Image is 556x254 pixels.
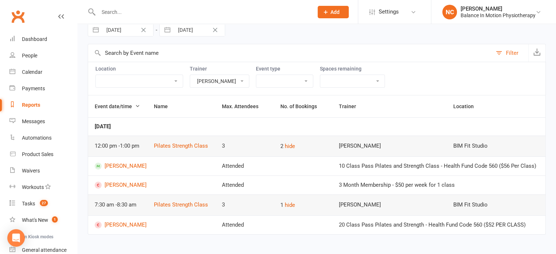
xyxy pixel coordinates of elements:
[95,202,141,208] div: 7:30 am - 8:30 am
[22,247,67,253] div: General attendance
[339,102,364,111] button: Trainer
[95,143,141,149] div: 12:00 pm - 1:00 pm
[95,221,209,228] a: [PERSON_NAME]
[280,201,326,209] div: 1
[209,26,222,34] button: Clear Date
[22,118,45,124] div: Messages
[22,184,44,190] div: Workouts
[280,103,325,109] span: No. of Bookings
[379,4,399,20] span: Settings
[453,143,539,149] div: BIM Fit Studio
[339,202,440,208] div: [PERSON_NAME]
[453,103,482,109] span: Location
[95,103,140,109] span: Event date/time
[154,103,176,109] span: Name
[442,5,457,19] div: NC
[256,66,313,72] label: Event type
[10,146,77,163] a: Product Sales
[222,163,326,169] div: Attended
[461,5,536,12] div: [PERSON_NAME]
[492,44,528,62] button: Filter
[95,66,183,72] label: Location
[222,182,326,188] div: Attended
[10,212,77,228] a: What's New1
[22,135,52,141] div: Automations
[453,202,539,208] div: BIM Fit Studio
[330,9,340,15] span: Add
[95,123,111,130] strong: [DATE]
[10,179,77,196] a: Workouts
[154,102,176,111] button: Name
[506,49,518,57] div: Filter
[222,202,267,208] div: 3
[285,201,295,209] button: hide
[10,196,77,212] a: Tasks 27
[174,24,225,36] input: Starts To
[10,113,77,130] a: Messages
[285,142,295,151] button: hide
[10,31,77,48] a: Dashboard
[22,86,45,91] div: Payments
[95,182,209,189] a: [PERSON_NAME]
[453,102,482,111] button: Location
[96,7,308,17] input: Search...
[95,102,140,111] button: Event date/time
[339,143,440,149] div: [PERSON_NAME]
[154,201,208,208] a: Pilates Strength Class
[339,182,539,188] div: 3 Month Membership - $50 per week for 1 class
[10,130,77,146] a: Automations
[339,163,539,169] div: 10 Class Pass Pilates and Strength Class - Health Fund Code 560 ($56 Per Class)
[52,216,58,223] span: 1
[88,44,492,62] input: Search by Event name
[22,168,40,174] div: Waivers
[222,103,266,109] span: Max. Attendees
[40,200,48,206] span: 27
[190,66,249,72] label: Trainer
[137,26,150,34] button: Clear Date
[339,103,364,109] span: Trainer
[10,97,77,113] a: Reports
[280,102,325,111] button: No. of Bookings
[339,222,539,228] div: 20 Class Pass Pilates and Strength - Health Fund Code 560 ($52 PER CLASS)
[22,201,35,206] div: Tasks
[7,229,25,247] div: Open Intercom Messenger
[22,53,37,58] div: People
[222,143,267,149] div: 3
[102,24,153,36] input: Starts From
[154,143,208,149] a: Pilates Strength Class
[222,222,326,228] div: Attended
[95,163,209,170] a: [PERSON_NAME]
[320,66,385,72] label: Spaces remaining
[22,217,48,223] div: What's New
[10,163,77,179] a: Waivers
[22,102,40,108] div: Reports
[461,12,536,19] div: Balance In Motion Physiotherapy
[10,48,77,64] a: People
[318,6,349,18] button: Add
[280,142,326,151] div: 2
[22,36,47,42] div: Dashboard
[22,151,53,157] div: Product Sales
[22,69,42,75] div: Calendar
[10,64,77,80] a: Calendar
[222,102,266,111] button: Max. Attendees
[9,7,27,26] a: Clubworx
[10,80,77,97] a: Payments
